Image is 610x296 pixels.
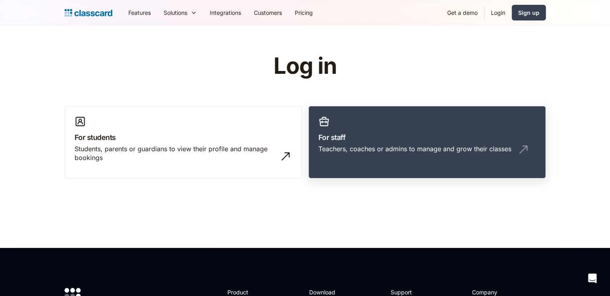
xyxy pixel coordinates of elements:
a: For staffTeachers, coaches or admins to manage and grow their classes [308,106,546,179]
div: Solutions [164,8,187,17]
div: Solutions [157,4,203,22]
a: Login [484,4,512,22]
h3: For staff [318,132,536,143]
a: Sign up [512,5,546,20]
a: For studentsStudents, parents or guardians to view their profile and manage bookings [65,106,302,179]
a: Integrations [203,4,247,22]
h1: Log in [178,54,432,79]
div: Sign up [518,8,539,17]
a: home [65,7,112,18]
h3: For students [75,132,292,143]
div: Students, parents or guardians to view their profile and manage bookings [75,144,276,162]
a: Customers [247,4,288,22]
a: Get a demo [441,4,484,22]
a: Pricing [288,4,319,22]
div: Teachers, coaches or admins to manage and grow their classes [318,144,511,153]
a: Features [122,4,157,22]
div: Open Intercom Messenger [583,269,602,288]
